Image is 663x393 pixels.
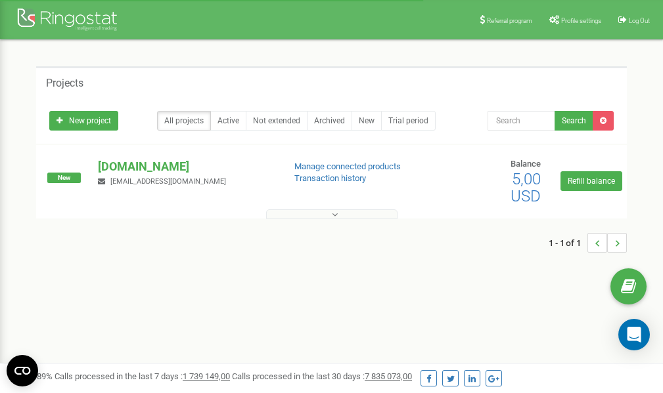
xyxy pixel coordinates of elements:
[487,17,532,24] span: Referral program
[549,233,587,253] span: 1 - 1 of 1
[381,111,436,131] a: Trial period
[511,159,541,169] span: Balance
[618,319,650,350] div: Open Intercom Messenger
[46,77,83,89] h5: Projects
[555,111,593,131] button: Search
[560,171,622,191] a: Refill balance
[98,158,273,175] p: [DOMAIN_NAME]
[629,17,650,24] span: Log Out
[47,173,81,183] span: New
[210,111,246,131] a: Active
[49,111,118,131] a: New project
[246,111,308,131] a: Not extended
[157,111,211,131] a: All projects
[561,17,601,24] span: Profile settings
[307,111,352,131] a: Archived
[7,355,38,386] button: Open CMP widget
[488,111,555,131] input: Search
[549,220,627,266] nav: ...
[183,371,230,381] u: 1 739 149,00
[511,170,541,205] span: 5,00 USD
[110,177,226,186] span: [EMAIL_ADDRESS][DOMAIN_NAME]
[55,371,230,381] span: Calls processed in the last 7 days :
[352,111,382,131] a: New
[294,161,401,171] a: Manage connected products
[365,371,412,381] u: 7 835 073,00
[232,371,412,381] span: Calls processed in the last 30 days :
[294,173,366,183] a: Transaction history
